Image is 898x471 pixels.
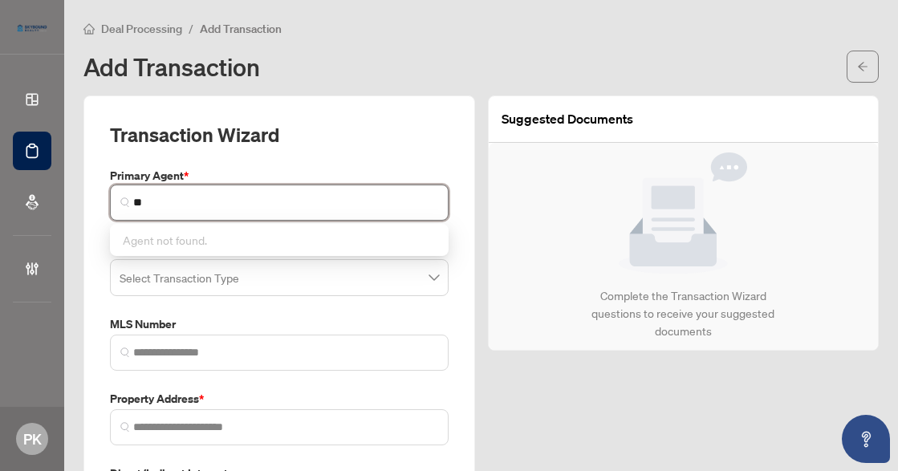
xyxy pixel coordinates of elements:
[857,61,868,72] span: arrow-left
[200,22,282,36] span: Add Transaction
[502,109,633,129] article: Suggested Documents
[575,287,792,340] div: Complete the Transaction Wizard questions to receive your suggested documents
[83,54,260,79] h1: Add Transaction
[110,315,449,333] label: MLS Number
[120,347,130,357] img: search_icon
[110,167,449,185] label: Primary Agent
[110,390,449,408] label: Property Address
[619,152,747,274] img: Null State Icon
[23,428,42,450] span: PK
[110,122,279,148] h2: Transaction Wizard
[120,197,130,207] img: search_icon
[13,20,51,36] img: logo
[123,233,207,247] span: Agent not found.
[120,422,130,432] img: search_icon
[842,415,890,463] button: Open asap
[83,23,95,35] span: home
[189,19,193,38] li: /
[101,22,182,36] span: Deal Processing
